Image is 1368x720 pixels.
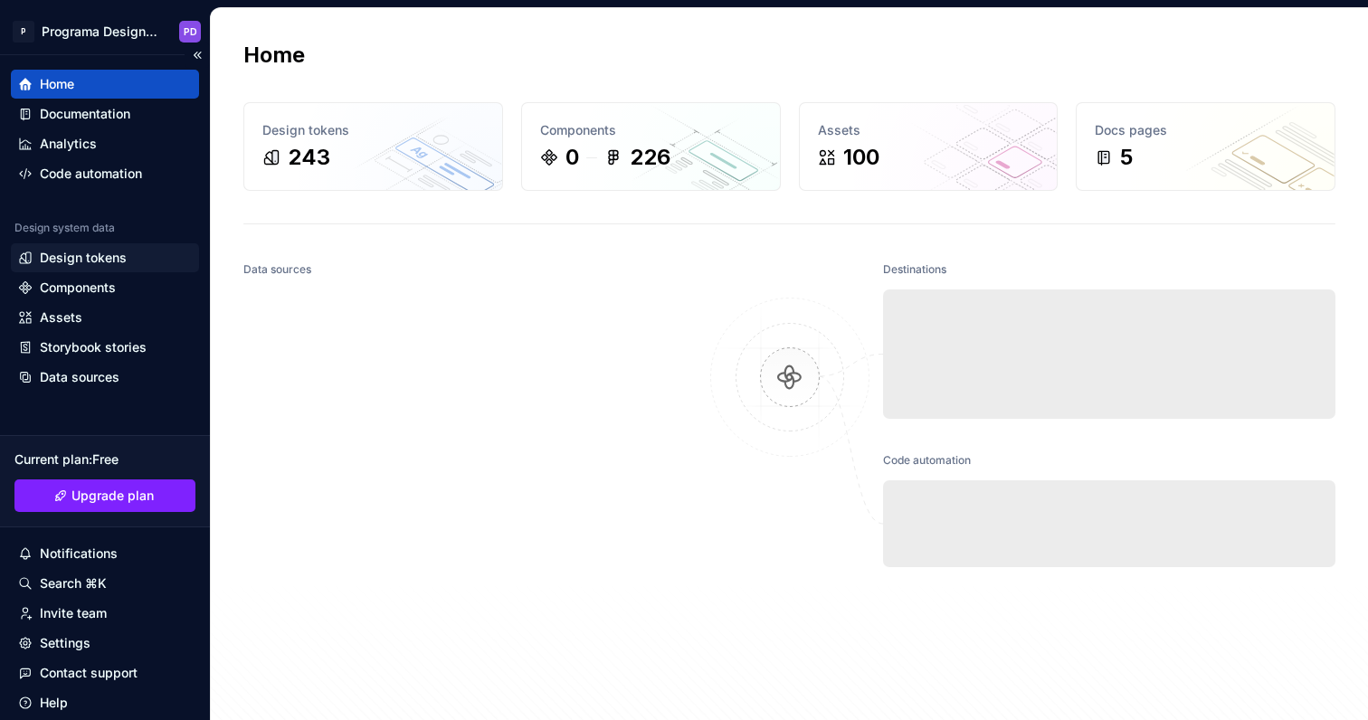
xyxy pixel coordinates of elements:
[630,143,670,172] div: 226
[40,135,97,153] div: Analytics
[288,143,330,172] div: 243
[843,143,879,172] div: 100
[40,165,142,183] div: Code automation
[185,43,210,68] button: Collapse sidebar
[243,102,503,191] a: Design tokens243
[565,143,579,172] div: 0
[40,279,116,297] div: Components
[799,102,1059,191] a: Assets100
[11,363,199,392] a: Data sources
[521,102,781,191] a: Components0226
[14,450,195,469] div: Current plan : Free
[42,23,157,41] div: Programa Design System
[818,121,1040,139] div: Assets
[11,629,199,658] a: Settings
[13,21,34,43] div: P
[11,599,199,628] a: Invite team
[11,99,199,128] a: Documentation
[11,159,199,188] a: Code automation
[40,249,127,267] div: Design tokens
[262,121,484,139] div: Design tokens
[71,487,154,505] span: Upgrade plan
[184,24,197,39] div: PD
[40,574,107,592] div: Search ⌘K
[1120,143,1133,172] div: 5
[40,604,107,622] div: Invite team
[14,479,195,512] a: Upgrade plan
[11,273,199,302] a: Components
[40,545,118,563] div: Notifications
[4,12,206,51] button: PPrograma Design SystemPD
[540,121,762,139] div: Components
[243,41,305,70] h2: Home
[11,70,199,99] a: Home
[40,308,82,327] div: Assets
[11,303,199,332] a: Assets
[40,368,119,386] div: Data sources
[14,221,115,235] div: Design system data
[11,243,199,272] a: Design tokens
[11,539,199,568] button: Notifications
[40,694,68,712] div: Help
[243,257,311,282] div: Data sources
[883,448,971,473] div: Code automation
[11,569,199,598] button: Search ⌘K
[11,658,199,687] button: Contact support
[40,338,147,356] div: Storybook stories
[40,634,90,652] div: Settings
[11,129,199,158] a: Analytics
[11,688,199,717] button: Help
[11,333,199,362] a: Storybook stories
[1095,121,1316,139] div: Docs pages
[1076,102,1335,191] a: Docs pages5
[883,257,946,282] div: Destinations
[40,75,74,93] div: Home
[40,664,138,682] div: Contact support
[40,105,130,123] div: Documentation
